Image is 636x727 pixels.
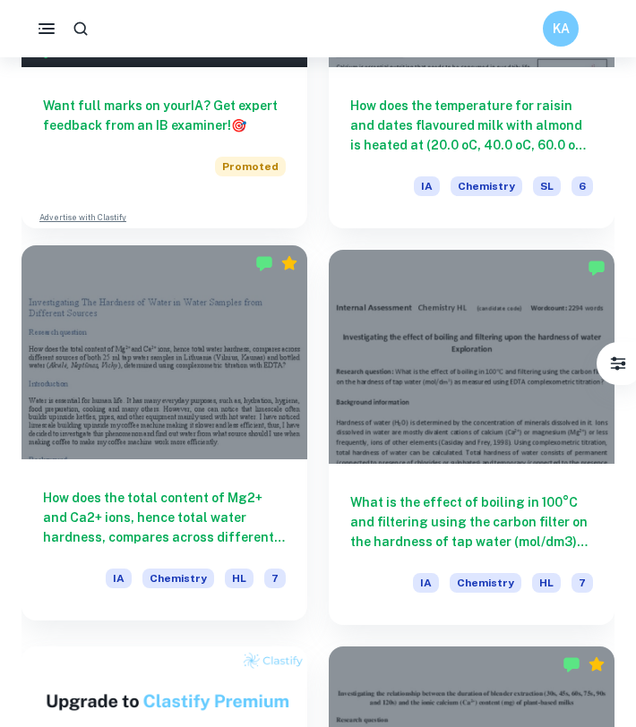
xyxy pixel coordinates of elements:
span: Chemistry [451,176,522,196]
h6: Want full marks on your IA ? Get expert feedback from an IB examiner! [43,96,286,135]
span: 🎯 [231,118,246,133]
span: HL [532,573,561,593]
span: 6 [572,176,593,196]
div: Premium [280,254,298,272]
a: Advertise with Clastify [39,211,126,224]
a: How does the total content of Mg2+ and Ca2+ ions, hence total water hardness, compares across dif... [21,250,307,625]
img: Marked [563,655,580,673]
span: Chemistry [450,573,521,593]
img: Marked [255,254,273,272]
span: SL [533,176,561,196]
span: IA [414,176,440,196]
span: 7 [264,569,286,588]
span: IA [413,573,439,593]
span: HL [225,569,254,588]
span: Chemistry [142,569,214,588]
span: Promoted [215,157,286,176]
span: IA [106,569,132,588]
a: What is the effect of boiling in 100°C and filtering using the carbon filter on the hardness of t... [329,250,615,625]
img: Marked [588,259,606,277]
h6: How does the temperature for raisin and dates flavoured milk with almond is heated at (20.0 oC, 4... [350,96,593,155]
h6: What is the effect of boiling in 100°C and filtering using the carbon filter on the hardness of t... [350,492,593,552]
button: Filter [600,346,636,381]
h6: How does the total content of Mg2+ and Ca2+ ions, hence total water hardness, compares across dif... [43,488,286,547]
span: 7 [572,573,593,593]
button: KA [543,11,579,47]
div: Premium [588,655,606,673]
h6: KA [551,19,572,38]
